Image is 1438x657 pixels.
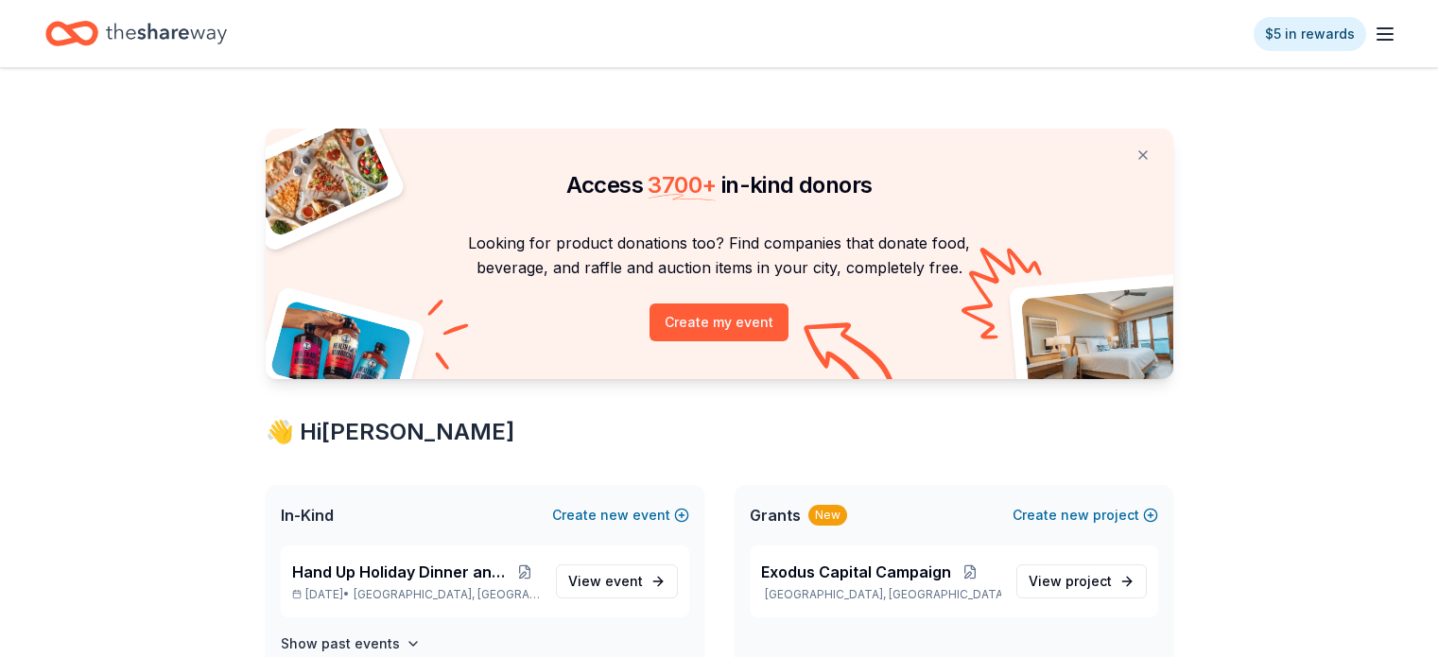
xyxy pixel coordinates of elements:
a: $5 in rewards [1254,17,1366,51]
div: 👋 Hi [PERSON_NAME] [266,417,1173,447]
p: [GEOGRAPHIC_DATA], [GEOGRAPHIC_DATA] [761,587,1001,602]
img: Pizza [244,117,391,238]
span: new [1061,504,1089,527]
span: Hand Up Holiday Dinner and Auction [292,561,511,583]
span: 3700 + [648,171,716,199]
img: Curvy arrow [804,322,898,393]
p: [DATE] • [292,587,541,602]
span: In-Kind [281,504,334,527]
button: Createnewproject [1013,504,1158,527]
a: View project [1016,564,1147,598]
span: event [605,573,643,589]
a: View event [556,564,678,598]
h4: Show past events [281,632,400,655]
button: Create my event [650,303,788,341]
a: Home [45,11,227,56]
span: View [1029,570,1112,593]
div: New [808,505,847,526]
span: [GEOGRAPHIC_DATA], [GEOGRAPHIC_DATA] [354,587,540,602]
span: View [568,570,643,593]
span: Grants [750,504,801,527]
button: Show past events [281,632,421,655]
span: project [1066,573,1112,589]
span: Access in-kind donors [566,171,873,199]
span: new [600,504,629,527]
p: Looking for product donations too? Find companies that donate food, beverage, and raffle and auct... [288,231,1151,281]
span: Exodus Capital Campaign [761,561,951,583]
button: Createnewevent [552,504,689,527]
